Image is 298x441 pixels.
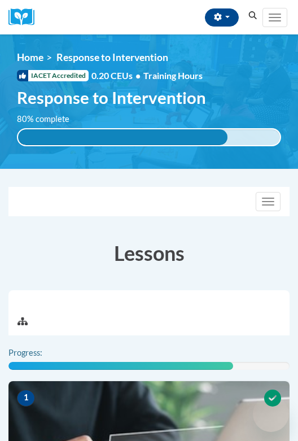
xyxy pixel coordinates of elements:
h3: Lessons [8,239,290,267]
span: Response to Intervention [56,51,168,63]
button: Search [244,9,261,23]
span: 0.20 CEUs [91,69,143,82]
span: 1 [17,390,35,407]
button: Account Settings [205,8,239,27]
a: Cox Campus [8,8,42,26]
span: Response to Intervention [17,88,206,107]
img: Logo brand [8,8,42,26]
span: Training Hours [143,70,203,81]
span: • [135,70,141,81]
span: IACET Accredited [17,70,89,81]
iframe: Button to launch messaging window [253,396,289,432]
label: Progress: [8,347,73,359]
div: 80% complete [18,129,227,145]
a: Home [17,51,43,63]
label: 80% complete [17,113,82,125]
